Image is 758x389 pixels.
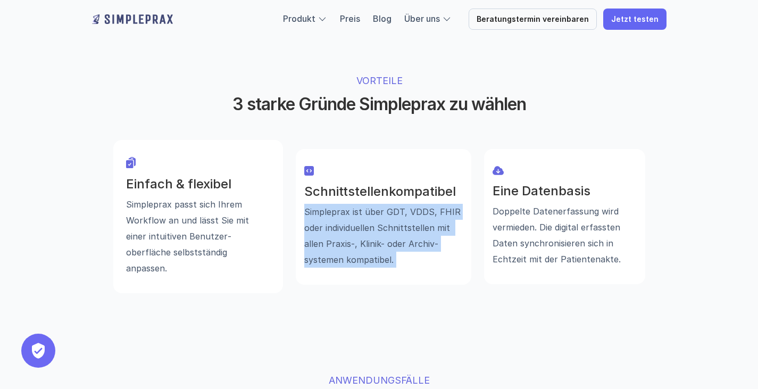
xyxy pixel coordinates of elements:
h3: Schnittstellenkompatibel [304,184,463,200]
p: Beratungstermin vereinbaren [477,15,589,24]
a: Jetzt testen [603,9,667,30]
h3: Einfach & flexibel [126,177,270,192]
a: Produkt [283,13,315,24]
a: Über uns [404,13,440,24]
a: Beratungstermin vereinbaren [469,9,597,30]
h2: 3 starke Gründe Simpleprax zu wählen [180,94,579,114]
h3: Eine Datenbasis [493,184,637,199]
a: Blog [373,13,392,24]
p: Doppelte Datenerfassung wird vermieden. Die digital erfassten Daten synchronisieren sich in Echtz... [493,203,637,267]
p: VORTEILE [213,73,545,88]
p: ANWENDUNGSFÄLLE [213,373,545,387]
p: Simpleprax passt sich Ihrem Workflow an und lässt Sie mit einer intuitiven Benutzer­oberfläche se... [126,196,270,276]
p: Jetzt testen [611,15,659,24]
a: Preis [340,13,360,24]
p: Simpleprax ist über GDT, VDDS, FHIR oder individuellen Schnittstellen mit allen Praxis-, Klinik- ... [304,203,463,267]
